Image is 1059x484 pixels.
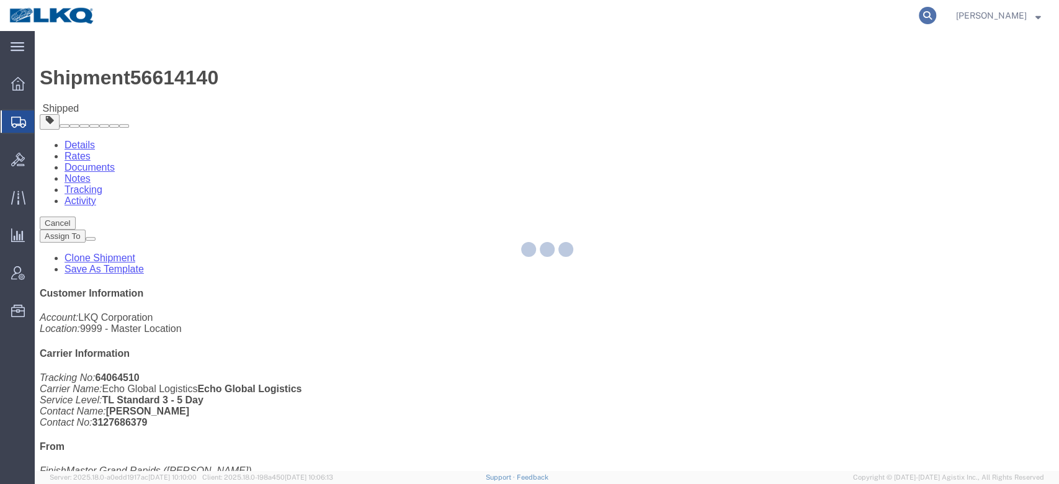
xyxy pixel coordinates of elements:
[955,8,1042,23] button: [PERSON_NAME]
[956,9,1027,22] span: Nick Marzano
[516,473,548,481] a: Feedback
[853,472,1044,483] span: Copyright © [DATE]-[DATE] Agistix Inc., All Rights Reserved
[486,473,517,481] a: Support
[9,6,96,25] img: logo
[202,473,333,481] span: Client: 2025.18.0-198a450
[148,473,197,481] span: [DATE] 10:10:00
[285,473,333,481] span: [DATE] 10:06:13
[50,473,197,481] span: Server: 2025.18.0-a0edd1917ac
